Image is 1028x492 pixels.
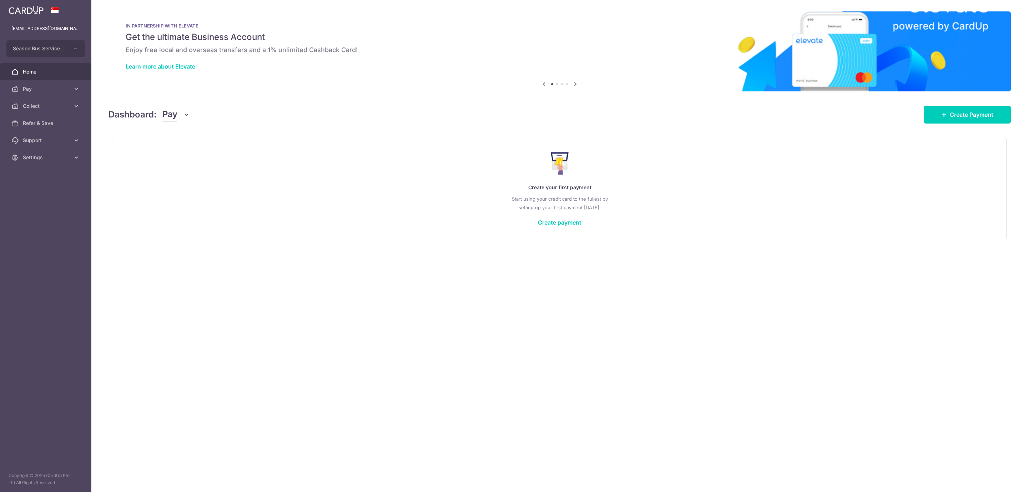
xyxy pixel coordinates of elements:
[924,106,1011,124] a: Create Payment
[9,6,44,14] img: CardUp
[23,68,70,75] span: Home
[538,219,581,226] a: Create payment
[551,152,569,175] img: Make Payment
[23,120,70,127] span: Refer & Save
[109,11,1011,91] img: Renovation banner
[950,110,993,119] span: Create Payment
[126,63,195,70] a: Learn more about Elevate
[23,85,70,92] span: Pay
[13,45,66,52] span: Season Bus Services Co Pte Ltd-SAS
[23,102,70,110] span: Collect
[126,31,994,43] h5: Get the ultimate Business Account
[126,23,994,29] p: IN PARTNERSHIP WITH ELEVATE
[127,195,992,212] p: Start using your credit card to the fullest by setting up your first payment [DATE]!
[162,108,177,121] span: Pay
[126,46,994,54] h6: Enjoy free local and overseas transfers and a 1% unlimited Cashback Card!
[23,154,70,161] span: Settings
[109,108,157,121] h4: Dashboard:
[127,183,992,192] p: Create your first payment
[162,108,190,121] button: Pay
[23,137,70,144] span: Support
[11,25,80,32] p: [EMAIL_ADDRESS][DOMAIN_NAME]
[6,40,85,57] button: Season Bus Services Co Pte Ltd-SAS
